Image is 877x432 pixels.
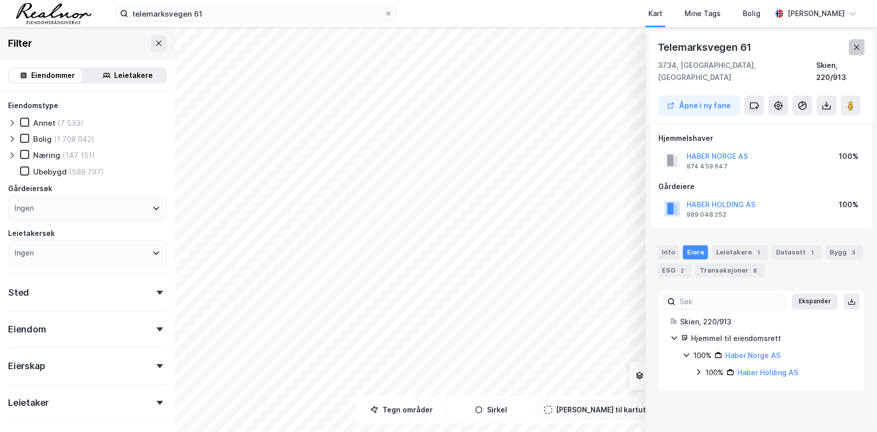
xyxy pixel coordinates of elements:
div: Næring [33,150,60,160]
div: Skien, 220/913 [680,316,852,328]
div: 1 [808,247,818,257]
div: 3 [849,247,859,257]
div: Datasett [772,245,822,260]
input: Søk på adresse, matrikkel, gårdeiere, leietakere eller personer [128,6,384,21]
div: Eierskap [8,360,45,372]
div: Hjemmel til eiendomsrett [691,332,852,344]
div: Kart [648,8,662,20]
div: 8 [750,266,760,276]
div: ESG [658,264,692,278]
div: Eiendom [8,323,46,335]
a: Haber Norge AS [725,351,781,360]
button: Sirkel [449,400,534,420]
div: 100% [694,350,712,362]
div: Bolig [33,134,52,144]
button: Ekspander [792,294,838,310]
div: Transaksjoner [696,264,764,278]
div: Ubebygd [33,167,67,177]
div: Gårdeiere [658,181,864,193]
div: (147 151) [62,150,95,160]
div: Gårdeiersøk [8,183,52,195]
div: 3734, [GEOGRAPHIC_DATA], [GEOGRAPHIC_DATA] [658,59,816,83]
div: 974 459 647 [687,162,728,170]
div: 100% [839,199,858,211]
div: (7 533) [57,118,83,128]
div: (1 708 042) [54,134,94,144]
div: 989 048 252 [687,211,726,219]
div: Ingen [15,202,34,214]
div: Sted [8,287,29,299]
div: Leietakere [712,245,768,260]
div: Hjemmelshaver [658,132,864,144]
div: Ingen [15,247,34,259]
div: Eiendomstype [8,100,58,112]
div: Bolig [743,8,760,20]
div: Info [658,245,679,260]
img: realnor-logo.934646d98de889bb5806.png [16,3,91,24]
div: Bygg [826,245,863,260]
div: 100% [706,367,724,379]
div: [PERSON_NAME] [788,8,845,20]
div: Kontrollprogram for chat [827,384,877,432]
div: Filter [8,35,32,51]
div: Leietakersøk [8,227,55,239]
button: Åpne i ny fane [658,96,740,116]
div: Mine Tags [685,8,721,20]
button: Tegn områder [359,400,445,420]
a: Haber Holding AS [737,368,798,377]
div: Leietakere [115,69,153,81]
div: Eiendommer [32,69,75,81]
div: 100% [839,150,858,162]
div: Eiere [683,245,708,260]
div: Skien, 220/913 [816,59,865,83]
div: [PERSON_NAME] til kartutsnitt [556,404,663,416]
div: 2 [677,266,688,276]
input: Søk [675,294,786,309]
div: Annet [33,118,55,128]
iframe: Chat Widget [827,384,877,432]
div: 1 [754,247,764,257]
div: Telemarksvegen 61 [658,39,754,55]
div: Leietaker [8,397,49,409]
div: (599 797) [69,167,104,177]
